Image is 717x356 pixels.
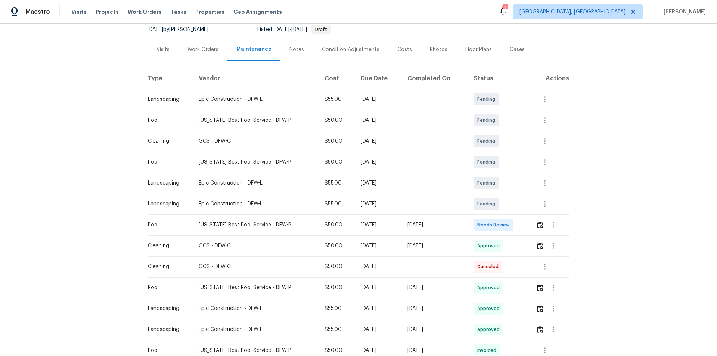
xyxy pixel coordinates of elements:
[465,46,492,53] div: Floor Plans
[325,179,349,187] div: $55.00
[537,284,543,291] img: Review Icon
[477,200,498,208] span: Pending
[361,305,395,312] div: [DATE]
[407,347,462,354] div: [DATE]
[361,117,395,124] div: [DATE]
[325,200,349,208] div: $55.00
[361,179,395,187] div: [DATE]
[199,284,313,291] div: [US_STATE] Best Pool Service - DFW-P
[477,96,498,103] span: Pending
[325,284,349,291] div: $50.00
[148,263,187,270] div: Cleaning
[156,46,170,53] div: Visits
[325,305,349,312] div: $55.00
[361,158,395,166] div: [DATE]
[199,117,313,124] div: [US_STATE] Best Pool Service - DFW-P
[361,347,395,354] div: [DATE]
[322,46,379,53] div: Condition Adjustments
[187,46,218,53] div: Work Orders
[291,27,307,32] span: [DATE]
[361,284,395,291] div: [DATE]
[477,305,503,312] span: Approved
[148,347,187,354] div: Pool
[355,68,401,89] th: Due Date
[477,347,499,354] span: Invoiced
[148,305,187,312] div: Landscaping
[199,242,313,250] div: GCS - DFW-C
[325,221,349,229] div: $50.00
[148,117,187,124] div: Pool
[199,347,313,354] div: [US_STATE] Best Pool Service - DFW-P
[148,326,187,333] div: Landscaping
[537,326,543,333] img: Review Icon
[325,96,349,103] div: $55.00
[257,27,331,32] span: Listed
[537,242,543,250] img: Review Icon
[325,137,349,145] div: $50.00
[148,179,187,187] div: Landscaping
[199,200,313,208] div: Epic Construction - DFW-L
[530,68,569,89] th: Actions
[171,9,186,15] span: Tasks
[661,8,706,16] span: [PERSON_NAME]
[236,46,271,53] div: Maintenance
[199,305,313,312] div: Epic Construction - DFW-L
[477,137,498,145] span: Pending
[397,46,412,53] div: Costs
[148,27,163,32] span: [DATE]
[325,242,349,250] div: $50.00
[502,4,508,12] div: 2
[325,347,349,354] div: $50.00
[199,96,313,103] div: Epic Construction - DFW-L
[537,222,543,229] img: Review Icon
[312,27,330,32] span: Draft
[536,216,544,234] button: Review Icon
[510,46,525,53] div: Cases
[477,221,513,229] span: Needs Review
[361,326,395,333] div: [DATE]
[477,117,498,124] span: Pending
[148,242,187,250] div: Cleaning
[361,242,395,250] div: [DATE]
[361,221,395,229] div: [DATE]
[148,284,187,291] div: Pool
[361,96,395,103] div: [DATE]
[199,221,313,229] div: [US_STATE] Best Pool Service - DFW-P
[519,8,626,16] span: [GEOGRAPHIC_DATA], [GEOGRAPHIC_DATA]
[477,263,502,270] span: Canceled
[148,158,187,166] div: Pool
[536,279,544,297] button: Review Icon
[199,158,313,166] div: [US_STATE] Best Pool Service - DFW-P
[199,326,313,333] div: Epic Construction - DFW-L
[477,326,503,333] span: Approved
[325,263,349,270] div: $50.00
[199,179,313,187] div: Epic Construction - DFW-L
[537,305,543,312] img: Review Icon
[289,46,304,53] div: Notes
[325,117,349,124] div: $50.00
[477,158,498,166] span: Pending
[407,284,462,291] div: [DATE]
[319,68,355,89] th: Cost
[148,68,193,89] th: Type
[25,8,50,16] span: Maestro
[361,200,395,208] div: [DATE]
[195,8,224,16] span: Properties
[407,305,462,312] div: [DATE]
[536,300,544,318] button: Review Icon
[274,27,307,32] span: -
[148,137,187,145] div: Cleaning
[274,27,289,32] span: [DATE]
[325,326,349,333] div: $55.00
[128,8,162,16] span: Work Orders
[193,68,319,89] th: Vendor
[407,242,462,250] div: [DATE]
[96,8,119,16] span: Projects
[430,46,447,53] div: Photos
[199,263,313,270] div: GCS - DFW-C
[148,200,187,208] div: Landscaping
[536,237,544,255] button: Review Icon
[536,321,544,338] button: Review Icon
[477,284,503,291] span: Approved
[148,25,217,34] div: by [PERSON_NAME]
